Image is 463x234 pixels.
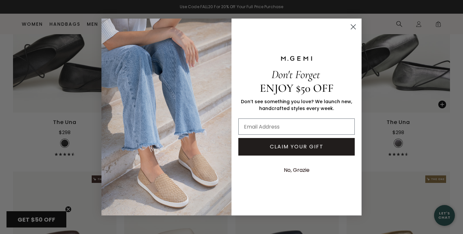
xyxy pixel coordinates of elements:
span: Don't Forget [271,68,320,81]
button: CLAIM YOUR GIFT [238,138,355,156]
input: Email Address [238,118,355,135]
button: No, Grazie [281,162,313,178]
span: ENJOY $50 OFF [260,81,334,95]
button: Close dialog [348,21,359,33]
img: M.Gemi [101,19,231,215]
span: Don’t see something you love? We launch new, handcrafted styles every week. [241,98,352,112]
img: M.GEMI [280,56,313,62]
